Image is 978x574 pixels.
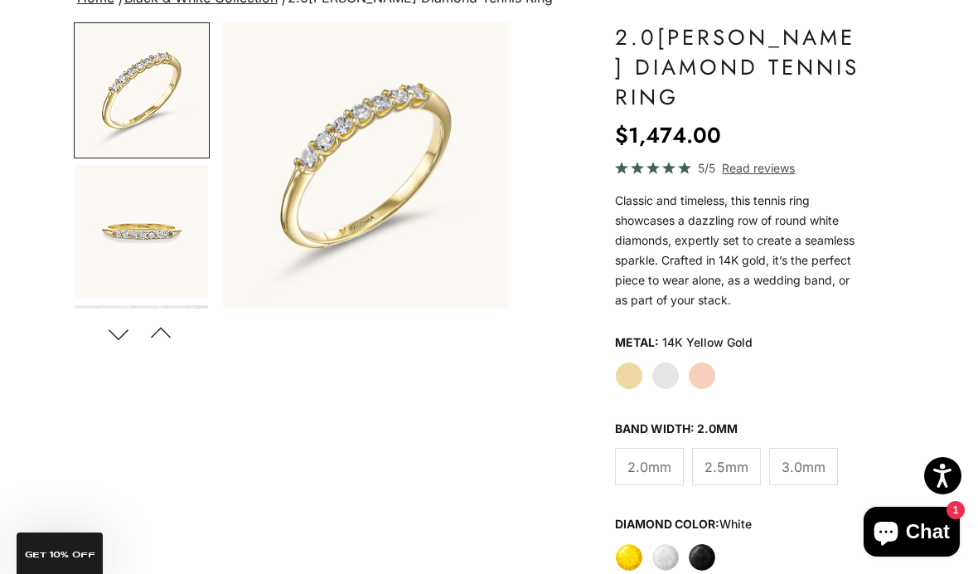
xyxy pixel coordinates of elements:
[75,24,208,157] img: #YellowGold
[615,330,659,355] legend: Metal:
[74,304,210,471] button: Go to item 7
[74,22,210,158] button: Go to item 5
[662,330,753,355] variant-option-value: 14K Yellow Gold
[722,158,795,178] span: Read reviews
[615,158,864,178] a: 5/5 Read reviews
[223,22,509,309] div: Item 5 of 10
[25,551,95,559] span: GET 10% Off
[615,416,738,441] legend: Band Width: 2.0mm
[615,119,721,152] sale-price: $1,474.00
[698,158,715,178] span: 5/5
[782,456,825,478] span: 3.0mm
[223,22,509,309] img: #YellowGold
[615,512,752,537] legend: Diamond Color:
[615,191,864,310] p: Classic and timeless, this tennis ring showcases a dazzling row of round white diamonds, expertly...
[704,456,748,478] span: 2.5mm
[719,517,752,531] variant-option-value: white
[75,305,208,469] img: #YellowGold #WhiteGold #RoseGold
[75,165,208,298] img: #YellowGold
[859,507,965,561] inbox-online-store-chat: Shopify online store chat
[74,163,210,299] button: Go to item 6
[627,456,671,478] span: 2.0mm
[615,22,864,112] h1: 2.0[PERSON_NAME] Diamond Tennis Ring
[17,533,103,574] div: GET 10% Off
